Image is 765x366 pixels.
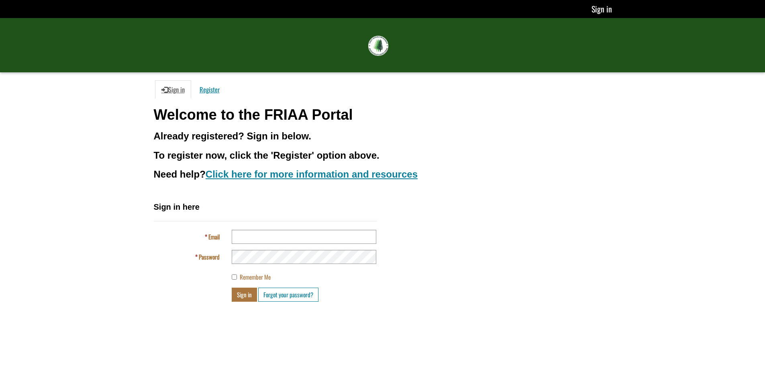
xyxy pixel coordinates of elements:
img: FRIAA Submissions Portal [368,36,388,56]
h1: Welcome to the FRIAA Portal [154,107,612,123]
h3: Need help? [154,169,612,180]
span: Password [199,252,220,261]
h3: To register now, click the 'Register' option above. [154,150,612,161]
a: Forgot your password? [258,288,318,302]
button: Sign in [232,288,257,302]
a: Sign in [155,80,191,99]
h3: Already registered? Sign in below. [154,131,612,141]
input: Remember Me [232,274,237,280]
span: Remember Me [240,272,271,281]
a: Click here for more information and resources [206,169,418,180]
a: Sign in [592,3,612,15]
a: Register [193,80,226,99]
span: Email [208,232,220,241]
span: Sign in here [154,202,200,211]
